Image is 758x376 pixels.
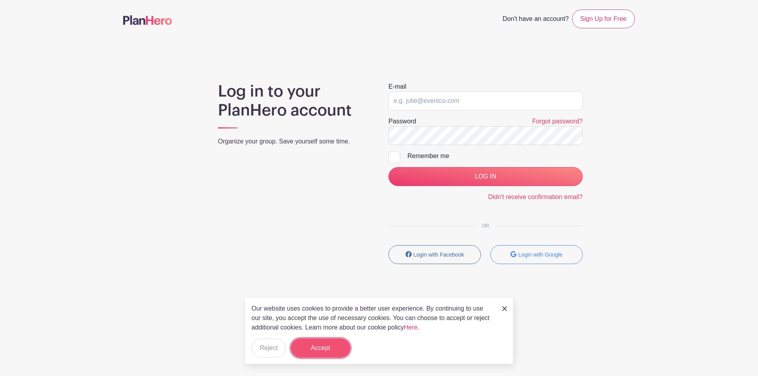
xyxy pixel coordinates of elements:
[218,82,370,120] h1: Log in to your PlanHero account
[251,304,494,332] p: Our website uses cookies to provide a better user experience. By continuing to use our site, you ...
[503,11,569,28] span: Don't have an account?
[123,15,172,25] img: logo-507f7623f17ff9eddc593b1ce0a138ce2505c220e1c5a4e2b4648c50719b7d32.svg
[388,82,406,91] label: E-mail
[388,91,583,110] input: e.g. julie@eventco.com
[251,339,286,357] button: Reject
[388,245,481,264] button: Login with Facebook
[388,167,583,186] input: LOG IN
[404,324,418,331] a: Here
[502,306,507,311] img: close_button-5f87c8562297e5c2d7936805f587ecaba9071eb48480494691a3f1689db116b3.svg
[291,339,350,357] button: Accept
[218,137,370,146] p: Organize your group. Save yourself some time.
[413,251,464,258] small: Login with Facebook
[388,117,416,126] label: Password
[476,223,495,229] span: OR
[518,251,563,258] small: Login with Google
[488,194,583,200] a: Didn't receive confirmation email?
[407,151,583,161] div: Remember me
[532,118,583,125] a: Forgot password?
[490,245,583,264] button: Login with Google
[572,9,635,28] a: Sign Up for Free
